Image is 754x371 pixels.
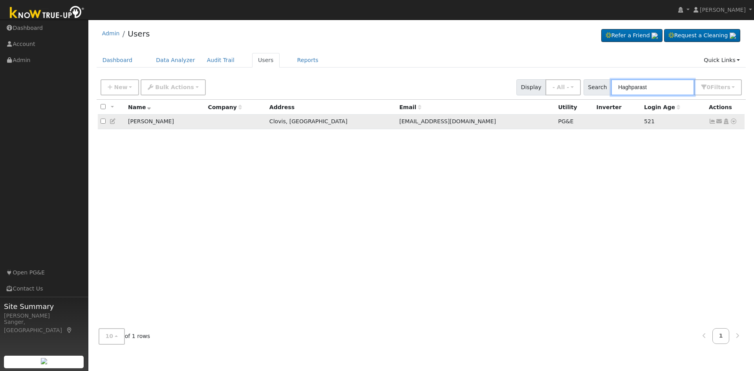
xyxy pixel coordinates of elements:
[97,53,139,68] a: Dashboard
[730,33,736,39] img: retrieve
[110,118,117,124] a: Edit User
[694,79,742,95] button: 0Filters
[664,29,740,42] a: Request a Cleaning
[4,301,84,312] span: Site Summary
[102,30,120,37] a: Admin
[601,29,662,42] a: Refer a Friend
[125,115,205,129] td: [PERSON_NAME]
[99,328,150,344] span: of 1 rows
[611,79,694,95] input: Search
[99,328,125,344] button: 10
[723,118,730,124] a: Login As
[106,333,113,339] span: 10
[644,104,680,110] span: Days since last login
[644,118,655,124] span: 05/05/2024 2:10:09 PM
[66,327,73,333] a: Map
[652,33,658,39] img: retrieve
[41,358,47,364] img: retrieve
[516,79,546,95] span: Display
[128,104,151,110] span: Name
[709,118,716,124] a: Show Graph
[698,53,746,68] a: Quick Links
[716,117,723,126] a: jhaghparast@yahoo.com
[150,53,201,68] a: Data Analyzer
[584,79,611,95] span: Search
[114,84,127,90] span: New
[399,104,421,110] span: Email
[700,7,746,13] span: [PERSON_NAME]
[269,103,394,111] div: Address
[291,53,324,68] a: Reports
[558,103,591,111] div: Utility
[4,318,84,334] div: Sanger, [GEOGRAPHIC_DATA]
[730,117,737,126] a: Other actions
[4,312,84,320] div: [PERSON_NAME]
[101,79,139,95] button: New
[712,328,730,344] a: 1
[6,4,88,22] img: Know True-Up
[208,104,242,110] span: Company name
[252,53,280,68] a: Users
[727,84,730,90] span: s
[709,103,742,111] div: Actions
[710,84,730,90] span: Filter
[141,79,205,95] button: Bulk Actions
[558,118,573,124] span: PG&E
[399,118,496,124] span: [EMAIL_ADDRESS][DOMAIN_NAME]
[267,115,397,129] td: Clovis, [GEOGRAPHIC_DATA]
[155,84,194,90] span: Bulk Actions
[201,53,240,68] a: Audit Trail
[128,29,150,38] a: Users
[596,103,639,111] div: Inverter
[545,79,581,95] button: - All -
